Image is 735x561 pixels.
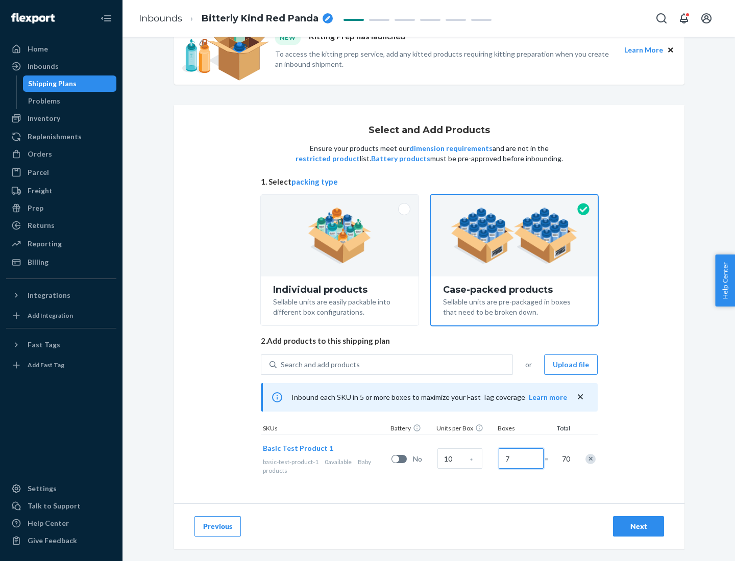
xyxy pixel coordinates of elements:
[28,311,73,320] div: Add Integration
[28,96,60,106] div: Problems
[6,129,116,145] a: Replenishments
[28,361,64,369] div: Add Fast Tag
[263,458,318,466] span: basic-test-product-1
[6,236,116,252] a: Reporting
[28,149,52,159] div: Orders
[28,167,49,177] div: Parcel
[575,392,585,402] button: close
[263,457,387,475] div: Baby products
[28,340,60,350] div: Fast Tags
[6,337,116,353] button: Fast Tags
[28,483,57,494] div: Settings
[674,8,694,29] button: Open notifications
[261,336,598,346] span: 2. Add products to this shipping plan
[499,448,544,469] input: Number of boxes
[275,31,301,44] div: NEW
[261,424,388,435] div: SKUs
[6,146,116,162] a: Orders
[545,454,555,464] span: =
[544,354,598,375] button: Upload file
[371,154,430,164] button: Battery products
[309,31,405,44] p: Kitting Prep has launched
[291,176,338,187] button: packing type
[28,44,48,54] div: Home
[295,143,564,164] p: Ensure your products meet our and are not in the list. must be pre-approved before inbounding.
[28,501,81,511] div: Talk to Support
[28,535,77,546] div: Give Feedback
[28,290,70,300] div: Integrations
[28,132,82,142] div: Replenishments
[28,257,48,267] div: Billing
[325,458,352,466] span: 0 available
[28,61,59,71] div: Inbounds
[6,164,116,181] a: Parcel
[194,516,241,537] button: Previous
[6,498,116,514] a: Talk to Support
[6,480,116,497] a: Settings
[139,13,182,24] a: Inbounds
[28,203,43,213] div: Prep
[23,93,117,109] a: Problems
[451,208,578,264] img: case-pack.59cecea509d18c883b923b81aeac6d0b.png
[28,518,69,528] div: Help Center
[6,357,116,373] a: Add Fast Tag
[6,58,116,74] a: Inbounds
[547,424,572,435] div: Total
[28,113,60,123] div: Inventory
[585,454,596,464] div: Remove Item
[6,515,116,531] a: Help Center
[202,12,318,25] span: Bitterly Kind Red Panda
[560,454,570,464] span: 70
[496,424,547,435] div: Boxes
[28,79,77,89] div: Shipping Plans
[6,532,116,549] button: Give Feedback
[443,285,585,295] div: Case-packed products
[296,154,360,164] button: restricted product
[261,176,598,187] span: 1. Select
[6,110,116,126] a: Inventory
[613,516,664,537] button: Next
[6,308,116,324] a: Add Integration
[6,217,116,234] a: Returns
[6,200,116,216] a: Prep
[409,143,493,154] button: dimension requirements
[273,285,406,295] div: Individual products
[28,239,62,249] div: Reporting
[413,454,433,464] span: No
[11,13,55,23] img: Flexport logo
[263,444,333,452] span: Basic Test Product 1
[715,254,735,307] button: Help Center
[131,4,341,34] ol: breadcrumbs
[665,44,676,56] button: Close
[434,424,496,435] div: Units per Box
[273,295,406,317] div: Sellable units are easily packable into different box configurations.
[261,383,598,412] div: Inbound each SKU in 5 or more boxes to maximize your Fast Tag coverage
[443,295,585,317] div: Sellable units are pre-packaged in boxes that need to be broken down.
[624,44,663,56] button: Learn More
[28,220,55,231] div: Returns
[369,125,490,136] h1: Select and Add Products
[28,186,53,196] div: Freight
[275,49,615,69] p: To access the kitting prep service, add any kitted products requiring kitting preparation when yo...
[96,8,116,29] button: Close Navigation
[23,75,117,92] a: Shipping Plans
[6,183,116,199] a: Freight
[263,443,333,453] button: Basic Test Product 1
[6,287,116,303] button: Integrations
[529,392,567,402] button: Learn more
[6,41,116,57] a: Home
[437,448,482,469] input: Case Quantity
[651,8,672,29] button: Open Search Box
[525,360,532,370] span: or
[388,424,434,435] div: Battery
[308,208,372,264] img: individual-pack.facf35554cb0f1810c75b2bd6df2d64e.png
[622,521,655,531] div: Next
[281,360,360,370] div: Search and add products
[696,8,717,29] button: Open account menu
[6,254,116,270] a: Billing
